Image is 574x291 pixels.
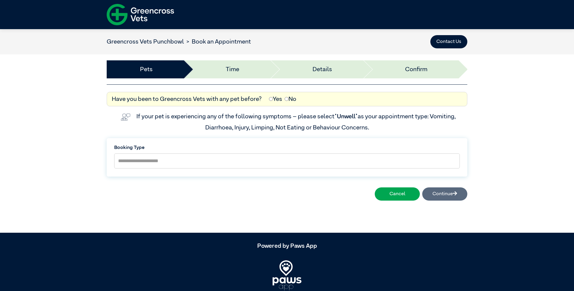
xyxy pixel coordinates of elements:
img: PawsApp [273,260,301,290]
img: vet [118,111,133,123]
button: Contact Us [430,35,467,48]
li: Book an Appointment [184,37,251,46]
input: No [285,97,289,101]
span: “Unwell” [334,114,358,120]
h5: Powered by Paws App [107,242,467,250]
nav: breadcrumb [107,37,251,46]
a: Greencross Vets Punchbowl [107,39,184,45]
label: No [285,95,296,104]
img: f-logo [107,2,174,28]
label: Booking Type [114,144,460,151]
label: If your pet is experiencing any of the following symptoms – please select as your appointment typ... [136,114,457,130]
a: Pets [140,65,153,74]
input: Yes [269,97,273,101]
button: Cancel [375,187,420,201]
label: Yes [269,95,282,104]
label: Have you been to Greencross Vets with any pet before? [112,95,262,104]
